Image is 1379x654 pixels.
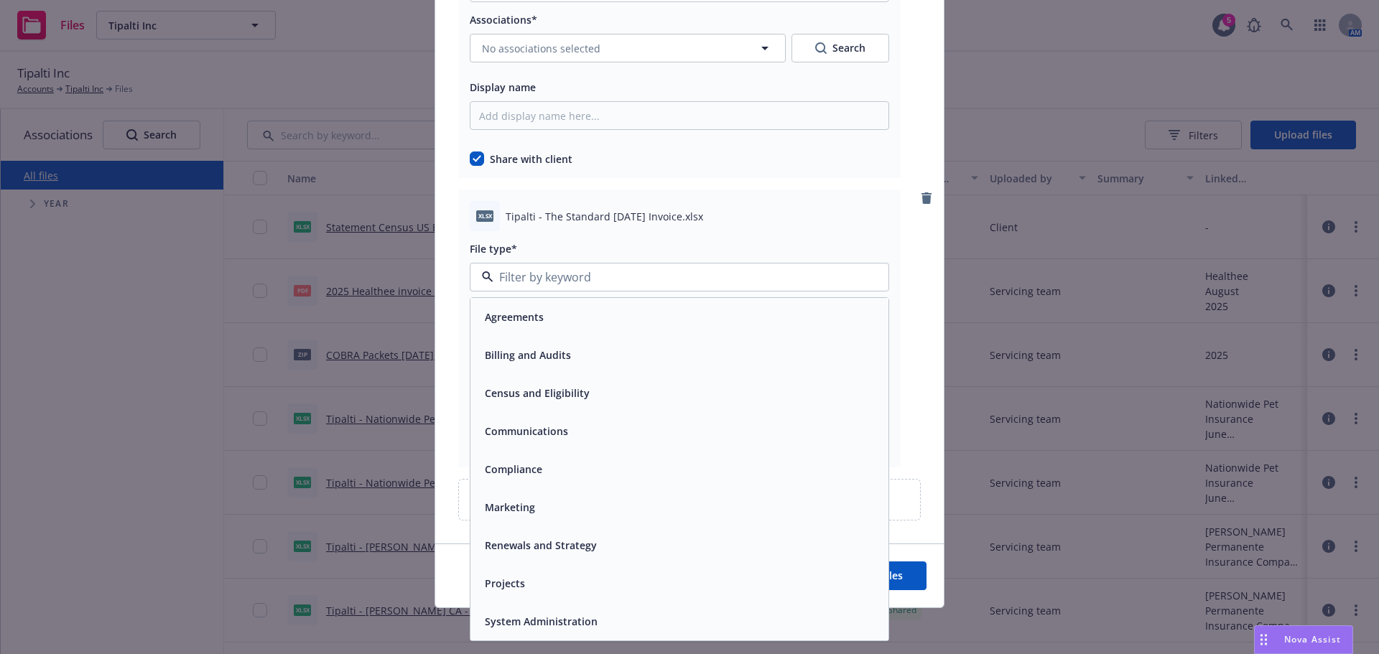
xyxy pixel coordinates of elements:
[485,309,544,324] button: Agreements
[1284,633,1341,645] span: Nova Assist
[470,242,517,256] span: File type*
[918,190,935,207] a: remove
[485,347,571,363] button: Billing and Audits
[482,41,600,56] span: No associations selected
[485,424,568,439] button: Communications
[476,210,493,221] span: xlsx
[490,151,572,167] span: Share with client
[485,538,597,553] button: Renewals and Strategy
[485,462,542,477] button: Compliance
[1254,625,1353,654] button: Nova Assist
[470,34,786,62] button: No associations selected
[470,101,889,130] input: Add display name here...
[470,13,537,27] span: Associations*
[1255,626,1273,653] div: Drag to move
[485,614,598,629] button: System Administration
[815,34,865,62] div: Search
[470,80,536,94] span: Display name
[506,209,703,224] span: Tipalti - The Standard [DATE] Invoice.xlsx
[485,500,535,515] button: Marketing
[791,34,889,62] button: SearchSearch
[815,42,827,54] svg: Search
[458,479,921,520] div: Upload new files
[485,386,590,401] button: Census and Eligibility
[485,576,525,591] button: Projects
[493,268,860,286] input: Filter by keyword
